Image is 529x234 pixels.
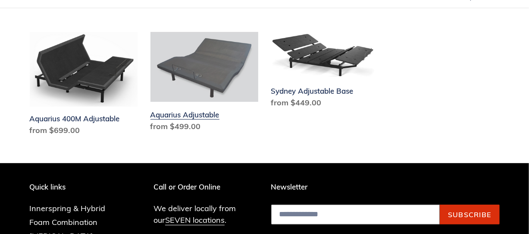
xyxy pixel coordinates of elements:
[271,183,500,191] p: Newsletter
[271,32,379,112] a: Sydney Adjustable Base
[440,205,500,225] button: Subscribe
[165,215,225,225] a: SEVEN locations
[30,217,98,227] a: Foam Combination
[30,183,119,191] p: Quick links
[153,202,258,226] p: We deliver locally from our .
[271,205,440,225] input: Email address
[30,32,138,139] a: Aquarius 400M Adjustable
[448,210,491,219] span: Subscribe
[153,183,258,191] p: Call or Order Online
[150,32,258,135] a: Aquarius Adjustable
[30,203,106,213] a: Innerspring & Hybrid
